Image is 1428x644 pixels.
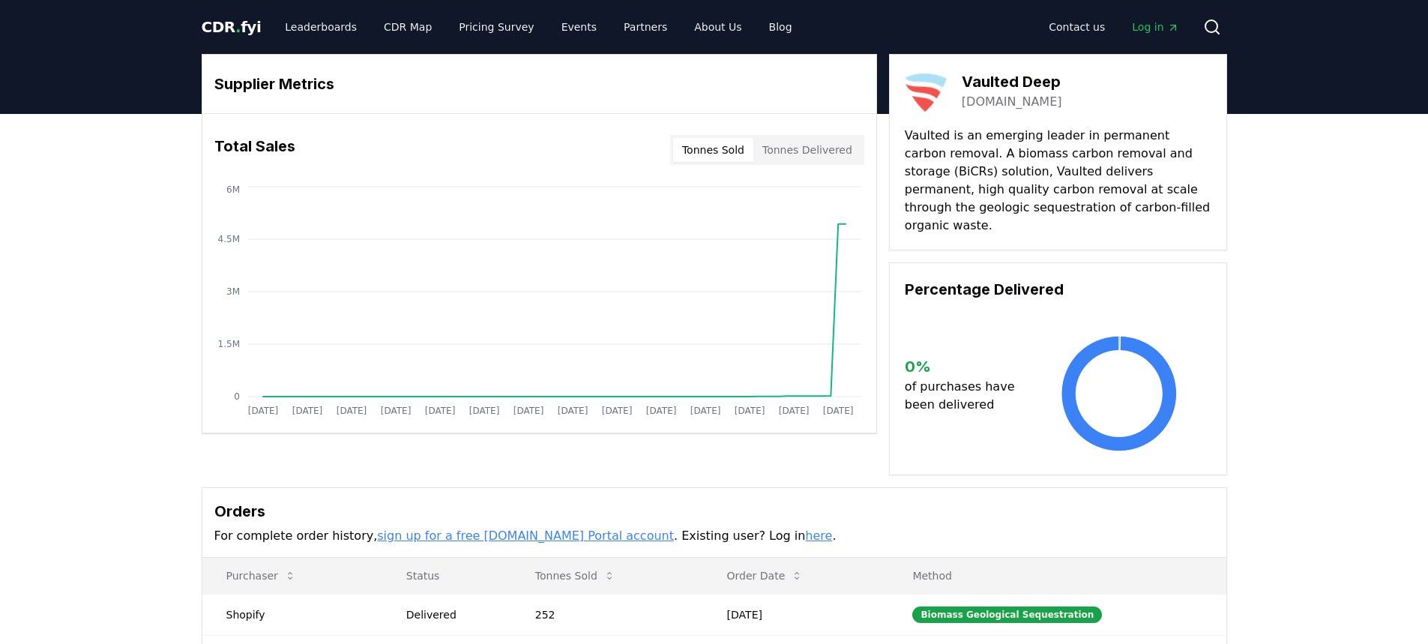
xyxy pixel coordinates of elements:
a: Leaderboards [273,13,369,40]
tspan: [DATE] [822,406,853,416]
a: Pricing Survey [447,13,546,40]
h3: Vaulted Deep [962,70,1062,93]
a: Events [549,13,609,40]
tspan: [DATE] [645,406,676,416]
h3: Supplier Metrics [214,73,864,95]
tspan: 1.5M [217,339,239,349]
div: Delivered [406,607,499,622]
tspan: [DATE] [690,406,720,416]
span: . [235,18,241,36]
span: Log in [1132,19,1178,34]
a: sign up for a free [DOMAIN_NAME] Portal account [377,529,674,543]
span: CDR fyi [202,18,262,36]
tspan: 0 [234,391,240,402]
a: Blog [757,13,804,40]
a: Contact us [1037,13,1117,40]
tspan: [DATE] [469,406,499,416]
nav: Main [1037,13,1190,40]
tspan: [DATE] [601,406,632,416]
button: Tonnes Sold [523,561,627,591]
a: CDR.fyi [202,16,262,37]
a: here [805,529,832,543]
td: 252 [511,594,703,635]
h3: Orders [214,500,1214,523]
tspan: [DATE] [292,406,322,416]
tspan: [DATE] [380,406,411,416]
tspan: [DATE] [734,406,765,416]
p: For complete order history, . Existing user? Log in . [214,527,1214,545]
h3: 0 % [905,355,1027,378]
button: Purchaser [214,561,308,591]
tspan: 6M [226,184,240,195]
tspan: [DATE] [336,406,367,416]
p: Method [900,568,1214,583]
a: About Us [682,13,753,40]
tspan: [DATE] [778,406,809,416]
button: Order Date [715,561,816,591]
div: Biomass Geological Sequestration [912,607,1102,623]
p: of purchases have been delivered [905,378,1027,414]
a: Partners [612,13,679,40]
tspan: [DATE] [557,406,588,416]
button: Tonnes Delivered [753,138,861,162]
nav: Main [273,13,804,40]
p: Status [394,568,499,583]
p: Vaulted is an emerging leader in permanent carbon removal. A biomass carbon removal and storage (... [905,127,1211,235]
h3: Percentage Delivered [905,278,1211,301]
tspan: 4.5M [217,234,239,244]
img: Vaulted Deep-logo [905,70,947,112]
tspan: [DATE] [247,406,278,416]
tspan: [DATE] [424,406,455,416]
td: [DATE] [703,594,889,635]
a: CDR Map [372,13,444,40]
button: Tonnes Sold [673,138,753,162]
tspan: [DATE] [513,406,543,416]
h3: Total Sales [214,135,295,165]
tspan: 3M [226,286,240,297]
a: Log in [1120,13,1190,40]
td: Shopify [202,594,382,635]
a: [DOMAIN_NAME] [962,93,1062,111]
